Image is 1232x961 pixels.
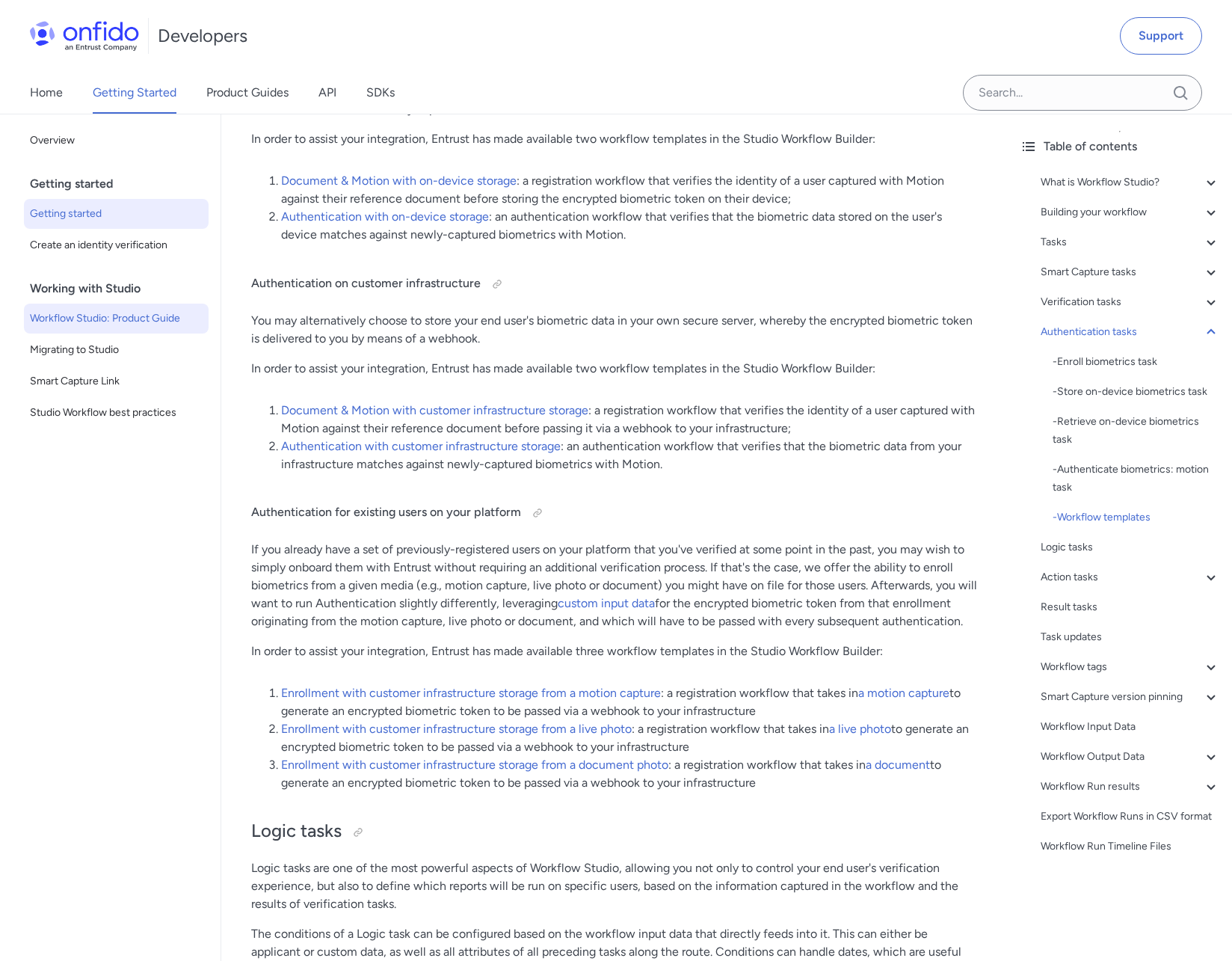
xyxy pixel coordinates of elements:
[251,642,978,660] p: In order to assist your integration, Entrust has made available three workflow templates in the S...
[251,501,978,525] h4: Authentication for existing users on your platform
[1053,413,1220,449] div: - Retrieve on-device biometrics task
[24,304,209,334] a: Workflow Studio: Product Guide
[30,205,203,223] span: Getting started
[1041,568,1220,586] a: Action tasks
[24,230,209,260] a: Create an identity verification
[30,341,203,359] span: Migrating to Studio
[1041,174,1220,191] a: What is Workflow Studio?
[24,126,209,156] a: Overview
[1053,353,1220,371] a: -Enroll biometrics task
[1041,263,1220,281] a: Smart Capture tasks
[558,596,655,610] a: custom input data
[1120,17,1202,55] a: Support
[30,404,203,422] span: Studio Workflow best practices
[281,684,978,720] li: : a registration workflow that takes in to generate an encrypted biometric token to be passed via...
[1053,509,1220,526] div: - Workflow templates
[24,199,209,229] a: Getting started
[30,72,63,114] a: Home
[963,75,1202,111] input: Onfido search input field
[281,208,978,244] li: : an authentication workflow that verifies that the biometric data stored on the user's device ma...
[1041,808,1220,826] a: Export Workflow Runs in CSV format
[251,312,978,348] p: You may alternatively choose to store your end user's biometric data in your own secure server, w...
[1041,838,1220,856] a: Workflow Run Timeline Files
[30,310,203,328] span: Workflow Studio: Product Guide
[251,859,978,913] p: Logic tasks are one of the most powerful aspects of Workflow Studio, allowing you not only to con...
[1041,538,1220,556] a: Logic tasks
[858,686,949,700] a: a motion capture
[1041,748,1220,766] a: Workflow Output Data
[281,756,978,792] li: : a registration workflow that takes in to generate an encrypted biometric token to be passed via...
[829,722,891,736] a: a live photo
[366,72,395,114] a: SDKs
[1053,461,1220,497] div: - Authenticate biometrics: motion task
[1053,413,1220,449] a: -Retrieve on-device biometrics task
[1053,383,1220,401] a: -Store on-device biometrics task
[24,335,209,365] a: Migrating to Studio
[206,72,289,114] a: Product Guides
[1041,323,1220,341] a: Authentication tasks
[30,169,215,199] div: Getting started
[1053,353,1220,371] div: - Enroll biometrics task
[251,819,978,844] h2: Logic tasks
[1041,658,1220,676] a: Workflow tags
[1053,461,1220,497] a: -Authenticate biometrics: motion task
[251,360,978,378] p: In order to assist your integration, Entrust has made available two workflow templates in the Stu...
[281,720,978,756] li: : a registration workflow that takes in to generate an encrypted biometric token to be passed via...
[866,758,930,772] a: a document
[281,402,978,437] li: : a registration workflow that verifies the identity of a user captured with Motion against their...
[24,398,209,428] a: Studio Workflow best practices
[1053,383,1220,401] div: - Store on-device biometrics task
[1041,598,1220,616] a: Result tasks
[93,72,176,114] a: Getting Started
[251,541,978,630] p: If you already have a set of previously-registered users on your platform that you've verified at...
[281,209,489,224] a: Authentication with on-device storage
[30,132,203,150] span: Overview
[281,439,561,453] a: Authentication with customer infrastructure storage
[281,403,588,417] a: Document & Motion with customer infrastructure storage
[30,236,203,254] span: Create an identity verification
[30,21,139,51] img: Onfido Logo
[1053,509,1220,526] a: -Workflow templates
[1041,293,1220,311] a: Verification tasks
[1041,718,1220,736] a: Workflow Input Data
[251,272,978,296] h4: Authentication on customer infrastructure
[1041,778,1220,796] a: Workflow Run results
[251,130,978,148] p: In order to assist your integration, Entrust has made available two workflow templates in the Stu...
[281,437,978,473] li: : an authentication workflow that verifies that the biometric data from your infrastructure match...
[1041,233,1220,251] a: Tasks
[1041,203,1220,221] a: Building your workflow
[281,174,517,188] a: Document & Motion with on-device storage
[30,372,203,390] span: Smart Capture Link
[158,24,247,48] h1: Developers
[281,722,632,736] a: Enrollment with customer infrastructure storage from a live photo
[1041,628,1220,646] a: Task updates
[281,172,978,208] li: : a registration workflow that verifies the identity of a user captured with Motion against their...
[1041,688,1220,706] a: Smart Capture version pinning
[281,686,661,700] a: Enrollment with customer infrastructure storage from a motion capture
[24,366,209,396] a: Smart Capture Link
[318,72,336,114] a: API
[30,274,215,304] div: Working with Studio
[1020,138,1220,156] div: Table of contents
[281,758,668,772] a: Enrollment with customer infrastructure storage from a document photo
